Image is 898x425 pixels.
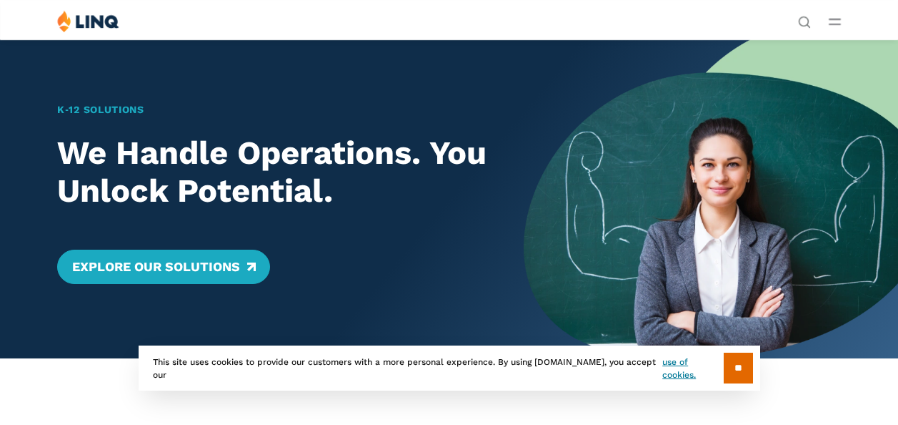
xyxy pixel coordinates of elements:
[57,102,487,117] h1: K‑12 Solutions
[798,10,811,27] nav: Utility Navigation
[57,135,487,209] h2: We Handle Operations. You Unlock Potential.
[57,250,269,284] a: Explore Our Solutions
[662,356,723,381] a: use of cookies.
[57,10,119,32] img: LINQ | K‑12 Software
[139,346,760,391] div: This site uses cookies to provide our customers with a more personal experience. By using [DOMAIN...
[829,14,841,29] button: Open Main Menu
[524,39,898,358] img: Home Banner
[798,14,811,27] button: Open Search Bar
